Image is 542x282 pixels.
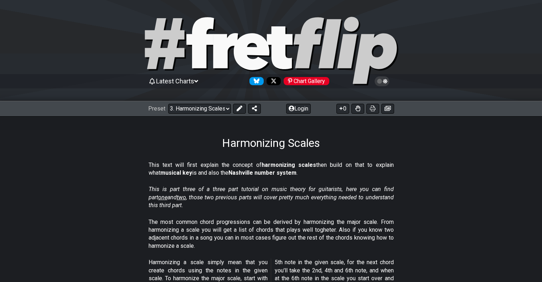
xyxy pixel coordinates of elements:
a: #fretflip at Pinterest [281,77,329,85]
em: This is part three of a three part tutorial on music theory for guitarists, here you can find par... [149,186,394,209]
h1: Harmonizing Scales [222,136,320,150]
span: two [177,194,186,201]
button: Login [286,104,311,114]
p: This text will first explain the concept of then build on that to explain what is and also the . [149,161,394,177]
span: Toggle light / dark theme [378,78,386,84]
strong: musical key [160,169,192,176]
button: Create image [381,104,394,114]
span: one [158,194,167,201]
a: Follow #fretflip at Bluesky [247,77,264,85]
select: Preset [168,104,231,114]
strong: Nashville number system [228,169,296,176]
span: Preset [148,105,165,112]
button: Toggle Dexterity for all fretkits [351,104,364,114]
strong: harmonizing scales [262,161,316,168]
a: Follow #fretflip at X [264,77,281,85]
button: 0 [336,104,349,114]
span: Latest Charts [156,77,194,85]
div: Chart Gallery [284,77,329,85]
button: Edit Preset [233,104,246,114]
p: The most common chord progressions can be derived by harmonizing the major scale. From harmonizin... [149,218,394,250]
button: Share Preset [248,104,261,114]
button: Print [366,104,379,114]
